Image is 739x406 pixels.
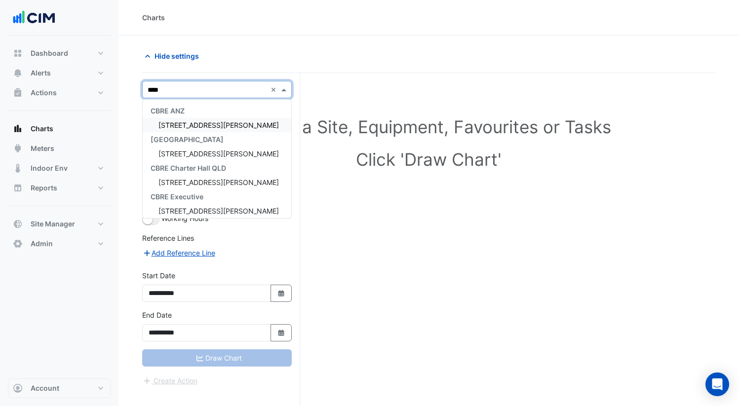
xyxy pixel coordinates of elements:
[8,63,111,83] button: Alerts
[142,247,216,258] button: Add Reference Line
[8,178,111,198] button: Reports
[31,48,68,58] span: Dashboard
[151,192,203,201] span: CBRE Executive
[13,183,23,193] app-icon: Reports
[158,121,279,129] span: [STREET_ADDRESS][PERSON_NAME]
[277,329,286,337] fa-icon: Select Date
[8,83,111,103] button: Actions
[151,164,226,172] span: CBRE Charter Hall QLD
[8,234,111,254] button: Admin
[271,84,279,95] span: Clear
[155,51,199,61] span: Hide settings
[164,116,694,137] h1: Select a Site, Equipment, Favourites or Tasks
[158,207,279,215] span: [STREET_ADDRESS][PERSON_NAME]
[142,270,175,281] label: Start Date
[8,43,111,63] button: Dashboard
[13,68,23,78] app-icon: Alerts
[31,88,57,98] span: Actions
[142,12,165,23] div: Charts
[142,233,194,243] label: Reference Lines
[164,149,694,170] h1: Click 'Draw Chart'
[31,183,57,193] span: Reports
[161,214,208,222] span: Working Hours
[31,144,54,153] span: Meters
[13,239,23,249] app-icon: Admin
[13,124,23,134] app-icon: Charts
[142,310,172,320] label: End Date
[31,383,59,393] span: Account
[31,124,53,134] span: Charts
[8,139,111,158] button: Meters
[151,135,224,144] span: [GEOGRAPHIC_DATA]
[151,107,185,115] span: CBRE ANZ
[158,149,279,158] span: [STREET_ADDRESS][PERSON_NAME]
[158,178,279,186] span: [STREET_ADDRESS][PERSON_NAME]
[31,219,75,229] span: Site Manager
[13,48,23,58] app-icon: Dashboard
[142,375,198,384] app-escalated-ticket-create-button: Please correct errors first
[705,372,729,396] div: Open Intercom Messenger
[13,88,23,98] app-icon: Actions
[13,144,23,153] app-icon: Meters
[31,68,51,78] span: Alerts
[277,289,286,297] fa-icon: Select Date
[8,378,111,398] button: Account
[31,163,68,173] span: Indoor Env
[143,100,291,218] div: Options List
[8,214,111,234] button: Site Manager
[12,8,56,28] img: Company Logo
[8,158,111,178] button: Indoor Env
[142,47,205,65] button: Hide settings
[8,119,111,139] button: Charts
[13,163,23,173] app-icon: Indoor Env
[31,239,53,249] span: Admin
[13,219,23,229] app-icon: Site Manager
